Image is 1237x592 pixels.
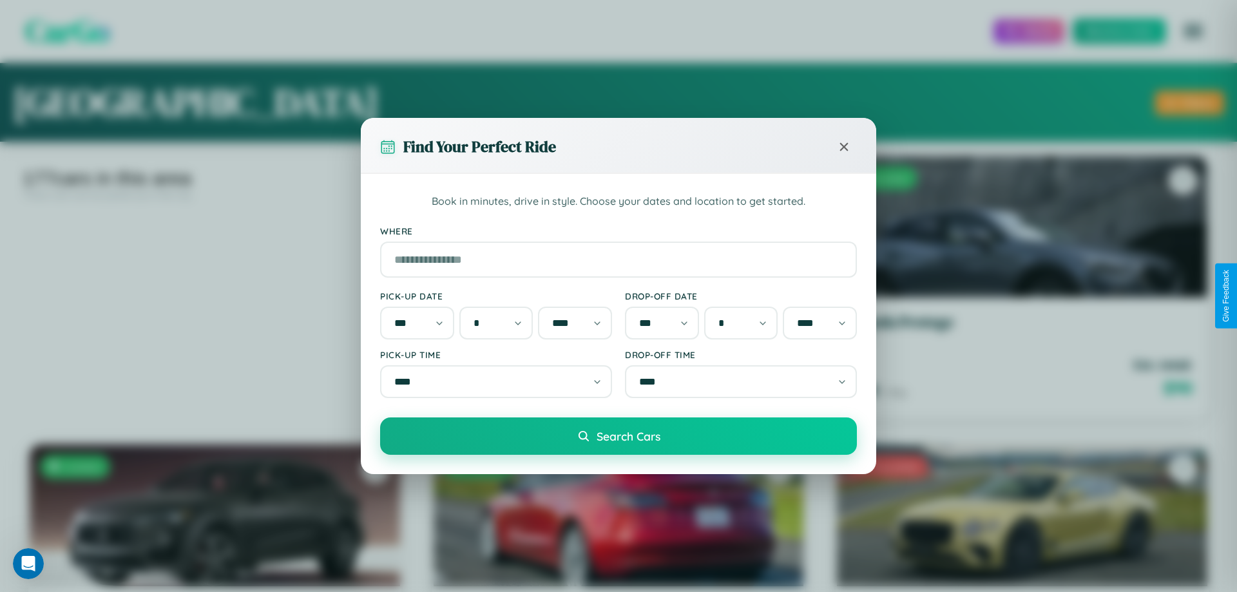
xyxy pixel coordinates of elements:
[380,291,612,301] label: Pick-up Date
[597,429,660,443] span: Search Cars
[380,225,857,236] label: Where
[403,136,556,157] h3: Find Your Perfect Ride
[380,193,857,210] p: Book in minutes, drive in style. Choose your dates and location to get started.
[380,417,857,455] button: Search Cars
[625,349,857,360] label: Drop-off Time
[625,291,857,301] label: Drop-off Date
[380,349,612,360] label: Pick-up Time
